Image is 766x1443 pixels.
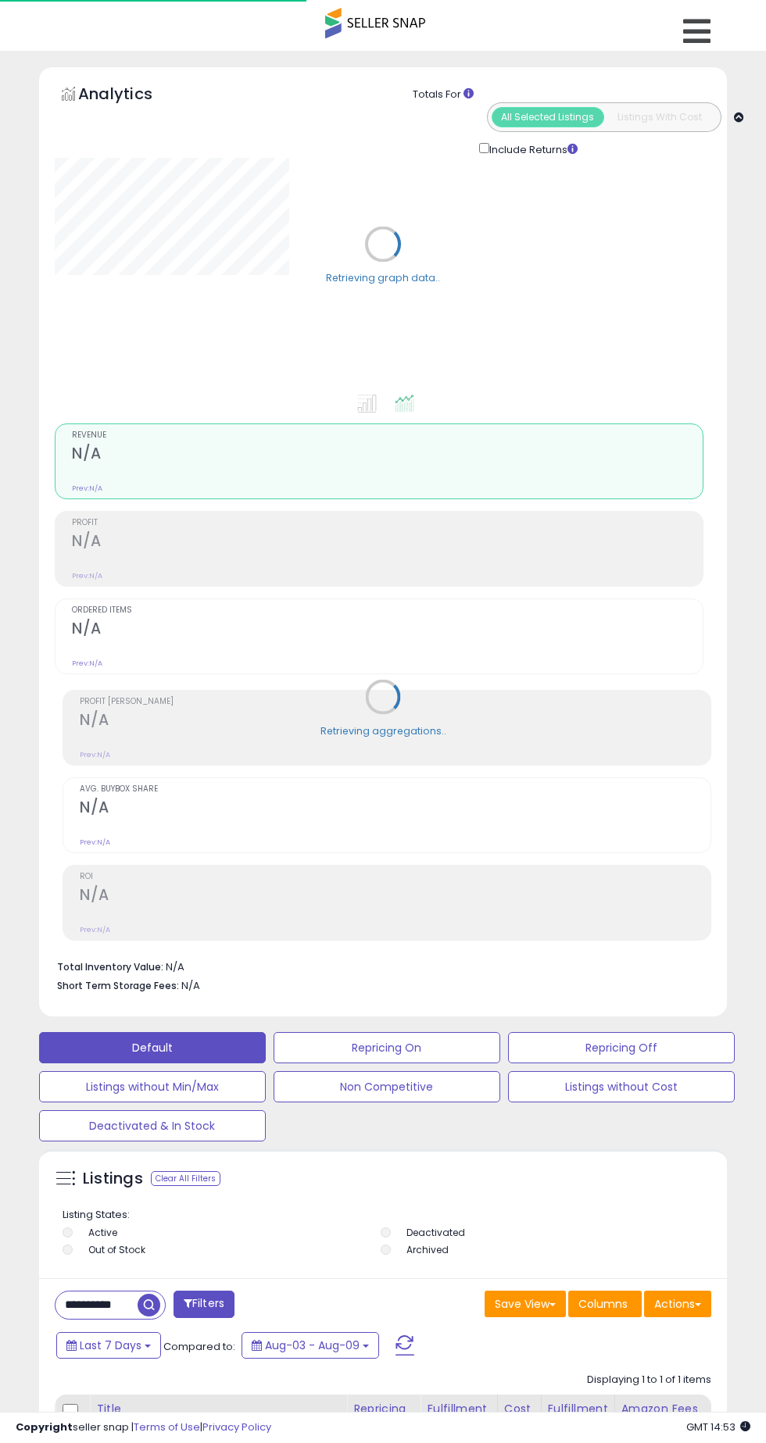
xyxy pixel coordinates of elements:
button: Repricing On [274,1032,500,1063]
span: Compared to: [163,1339,235,1354]
button: Repricing Off [508,1032,735,1063]
button: Save View [485,1291,566,1317]
label: Out of Stock [88,1243,145,1256]
div: Fulfillment Cost [548,1401,608,1434]
button: Last 7 Days [56,1332,161,1359]
div: Title [96,1401,340,1417]
button: Aug-03 - Aug-09 [242,1332,379,1359]
button: Listings without Cost [508,1071,735,1102]
div: Totals For [413,88,764,102]
div: Displaying 1 to 1 of 1 items [587,1373,711,1388]
button: Deactivated & In Stock [39,1110,266,1141]
div: Clear All Filters [151,1171,220,1186]
span: Columns [578,1296,628,1312]
div: Fulfillment [427,1401,490,1417]
a: Terms of Use [134,1420,200,1434]
div: seller snap | | [16,1420,271,1435]
span: 2025-08-17 14:53 GMT [686,1420,750,1434]
strong: Copyright [16,1420,73,1434]
p: Listing States: [63,1208,707,1223]
button: Columns [568,1291,642,1317]
button: Actions [644,1291,711,1317]
h5: Listings [83,1168,143,1190]
label: Active [88,1226,117,1239]
div: Repricing [353,1401,413,1417]
div: Retrieving graph data.. [326,271,440,285]
div: Cost [504,1401,535,1417]
span: Aug-03 - Aug-09 [265,1338,360,1353]
span: Last 7 Days [80,1338,141,1353]
div: Retrieving aggregations.. [320,723,446,738]
label: Archived [406,1243,449,1256]
label: Deactivated [406,1226,465,1239]
button: Default [39,1032,266,1063]
a: Privacy Policy [202,1420,271,1434]
h5: Analytics [78,83,183,109]
div: Amazon Fees [621,1401,757,1417]
button: Non Competitive [274,1071,500,1102]
button: Listings without Min/Max [39,1071,266,1102]
button: Filters [174,1291,234,1318]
